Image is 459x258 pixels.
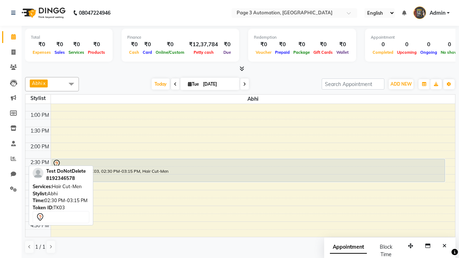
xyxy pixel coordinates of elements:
a: x [42,80,46,86]
span: Package [292,50,312,55]
div: Redemption [254,34,350,40]
span: Abhi [51,95,455,104]
div: 2:00 PM [29,143,51,150]
span: Abhi [32,80,42,86]
img: profile [33,168,43,178]
span: Card [141,50,154,55]
div: ₹0 [141,40,154,49]
span: Gift Cards [312,50,335,55]
div: 0 [418,40,439,49]
b: 08047224946 [79,3,110,23]
span: Ongoing [418,50,439,55]
div: ₹0 [254,40,273,49]
span: Online/Custom [154,50,186,55]
span: ADD NEW [391,81,412,87]
div: 4:30 PM [29,222,51,229]
div: ₹0 [67,40,86,49]
span: Sales [53,50,67,55]
span: Petty cash [192,50,216,55]
div: ₹0 [273,40,292,49]
div: Stylist [25,95,51,102]
div: 2:30 PM [29,159,51,166]
span: Cash [127,50,141,55]
span: 1 / 1 [35,243,45,251]
button: ADD NEW [389,79,413,89]
span: Prepaid [273,50,292,55]
span: Stylist: [33,191,47,196]
span: Tue [186,81,201,87]
span: Voucher [254,50,273,55]
div: TK03 [33,204,89,211]
img: logo [18,3,67,23]
span: Expenses [31,50,53,55]
div: Finance [127,34,233,40]
span: Time: [33,197,44,203]
div: 8192346578 [46,175,86,182]
div: ₹0 [312,40,335,49]
span: Upcoming [395,50,418,55]
div: 0 [371,40,395,49]
div: Abhi [33,190,89,197]
div: ₹0 [292,40,312,49]
input: 2025-09-02 [201,79,237,90]
span: Services: [33,183,52,189]
div: ₹12,37,784 [186,40,221,49]
div: ₹0 [31,40,53,49]
div: 1:00 PM [29,111,51,119]
div: 02:30 PM-03:15 PM [33,197,89,204]
span: Hair Cut-Men [52,183,82,189]
div: 0 [395,40,418,49]
span: Due [222,50,233,55]
span: Test DoNotDelete [46,168,86,174]
div: Test DoNotDelete, TK03, 02:30 PM-03:15 PM, Hair Cut-Men [52,159,445,182]
div: ₹0 [335,40,350,49]
div: ₹0 [221,40,233,49]
span: Appointment [330,241,367,254]
span: Products [86,50,107,55]
span: Block Time [380,244,392,258]
div: 1:30 PM [29,127,51,135]
span: Token ID: [33,205,53,210]
button: Close [439,240,450,252]
span: Admin [430,9,445,17]
span: Completed [371,50,395,55]
div: ₹0 [154,40,186,49]
div: ₹0 [127,40,141,49]
div: Total [31,34,107,40]
input: Search Appointment [322,78,384,90]
img: Admin [413,6,426,19]
div: ₹0 [86,40,107,49]
span: Today [152,78,170,90]
div: ₹0 [53,40,67,49]
span: Services [67,50,86,55]
span: Wallet [335,50,350,55]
